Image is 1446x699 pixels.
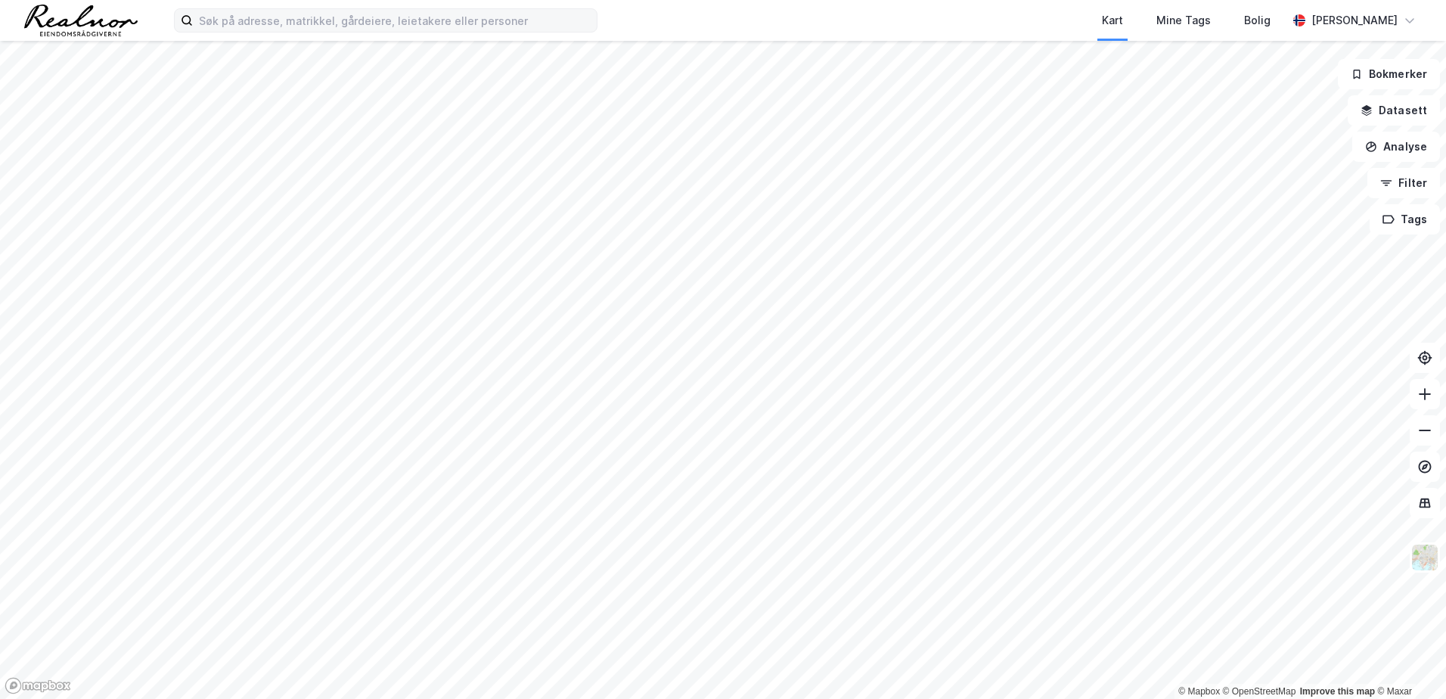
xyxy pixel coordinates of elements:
button: Analyse [1352,132,1440,162]
a: Improve this map [1300,686,1375,697]
button: Filter [1367,168,1440,198]
img: Z [1410,543,1439,572]
div: Kontrollprogram for chat [1370,626,1446,699]
button: Datasett [1348,95,1440,126]
div: [PERSON_NAME] [1311,11,1398,30]
a: OpenStreetMap [1223,686,1296,697]
a: Mapbox homepage [5,677,71,694]
a: Mapbox [1178,686,1220,697]
img: realnor-logo.934646d98de889bb5806.png [24,5,138,36]
div: Mine Tags [1156,11,1211,30]
div: Bolig [1244,11,1271,30]
iframe: Chat Widget [1370,626,1446,699]
input: Søk på adresse, matrikkel, gårdeiere, leietakere eller personer [193,9,597,32]
button: Tags [1370,204,1440,235]
div: Kart [1102,11,1123,30]
button: Bokmerker [1338,59,1440,89]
